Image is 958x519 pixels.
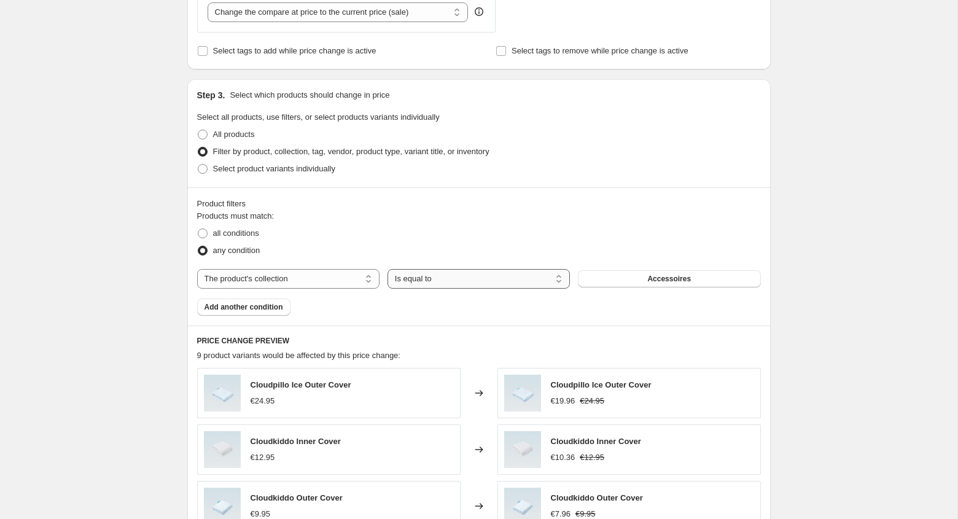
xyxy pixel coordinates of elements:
img: cloudpillo-ice-outer-cover-image_80x.jpg [204,375,241,412]
div: Product filters [197,198,761,210]
span: Cloudpillo Ice Outer Cover [251,380,351,389]
span: Cloudkiddo Inner Cover [551,437,641,446]
span: Cloudkiddo Outer Cover [551,493,643,502]
span: Products must match: [197,211,275,220]
button: Add another condition [197,299,290,316]
span: Select tags to remove while price change is active [512,46,688,55]
span: Filter by product, collection, tag, vendor, product type, variant title, or inventory [213,147,489,156]
h6: PRICE CHANGE PREVIEW [197,336,761,346]
div: €10.36 [551,451,575,464]
img: cloudkiddo-inner-cover-image_80x.jpg [504,431,541,468]
span: any condition [213,246,260,255]
strike: €12.95 [580,451,604,464]
span: Cloudkiddo Inner Cover [251,437,341,446]
div: €19.96 [551,395,575,407]
div: €12.95 [251,451,275,464]
span: Cloudpillo Ice Outer Cover [551,380,652,389]
span: All products [213,130,255,139]
button: Accessoires [578,270,760,287]
img: cloudkiddo-inner-cover-image_80x.jpg [204,431,241,468]
div: help [473,6,485,18]
span: Select product variants individually [213,164,335,173]
p: Select which products should change in price [230,89,389,101]
span: all conditions [213,228,259,238]
span: Add another condition [204,302,283,312]
h2: Step 3. [197,89,225,101]
span: Select all products, use filters, or select products variants individually [197,112,440,122]
span: Select tags to add while price change is active [213,46,376,55]
span: Cloudkiddo Outer Cover [251,493,343,502]
strike: €24.95 [580,395,604,407]
span: 9 product variants would be affected by this price change: [197,351,400,360]
span: Accessoires [647,274,691,284]
div: €24.95 [251,395,275,407]
img: cloudpillo-ice-outer-cover-image_80x.jpg [504,375,541,412]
